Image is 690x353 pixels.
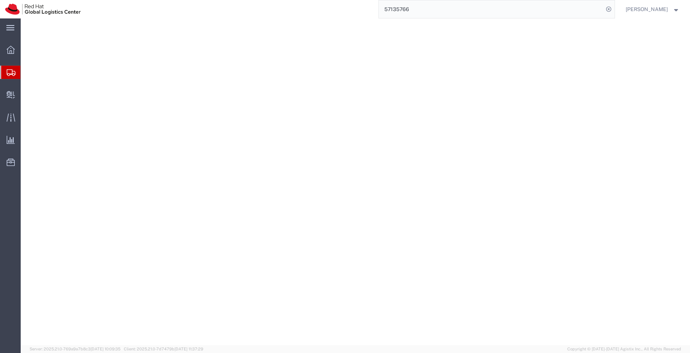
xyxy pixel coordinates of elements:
[30,347,120,351] span: Server: 2025.21.0-769a9a7b8c3
[174,347,203,351] span: [DATE] 11:37:29
[21,18,690,345] iframe: FS Legacy Container
[379,0,604,18] input: Search for shipment number, reference number
[625,5,680,14] button: [PERSON_NAME]
[567,346,681,352] span: Copyright © [DATE]-[DATE] Agistix Inc., All Rights Reserved
[124,347,203,351] span: Client: 2025.21.0-7d7479b
[5,4,81,15] img: logo
[91,347,120,351] span: [DATE] 10:09:35
[626,5,668,13] span: Pallav Sen Gupta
